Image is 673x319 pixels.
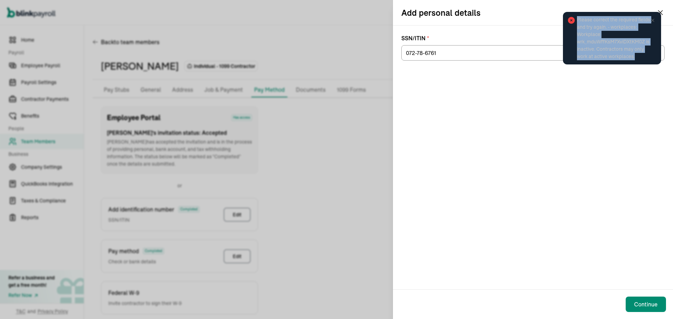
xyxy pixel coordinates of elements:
[634,300,658,308] div: Continue
[401,34,665,42] label: SSN/ITIN
[401,45,665,61] input: XXX-XX-5144
[401,7,481,18] h2: Add personal details
[626,297,666,312] button: Continue
[577,16,654,60] span: Please correct the required fields and try again. - workplaces: Workplace wrk_mduWffKsM7XviDXtKM0...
